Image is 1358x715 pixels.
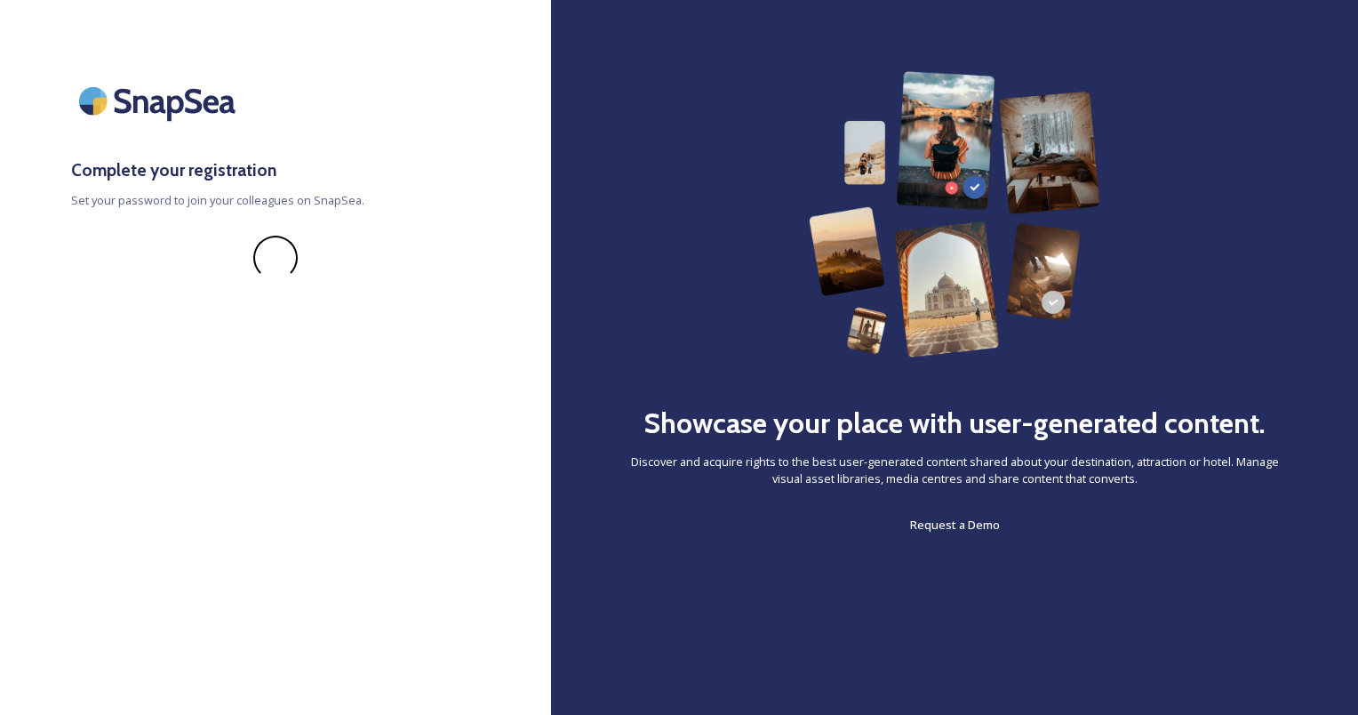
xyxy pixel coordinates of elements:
[910,517,1000,533] span: Request a Demo
[71,192,480,209] span: Set your password to join your colleagues on SnapSea.
[643,402,1266,445] h2: Showcase your place with user-generated content.
[622,454,1287,487] span: Discover and acquire rights to the best user-generated content shared about your destination, att...
[71,157,480,183] h3: Complete your registration
[71,71,249,131] img: SnapSea Logo
[809,71,1100,357] img: 63b42ca75bacad526042e722_Group%20154-p-800.png
[910,514,1000,535] a: Request a Demo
